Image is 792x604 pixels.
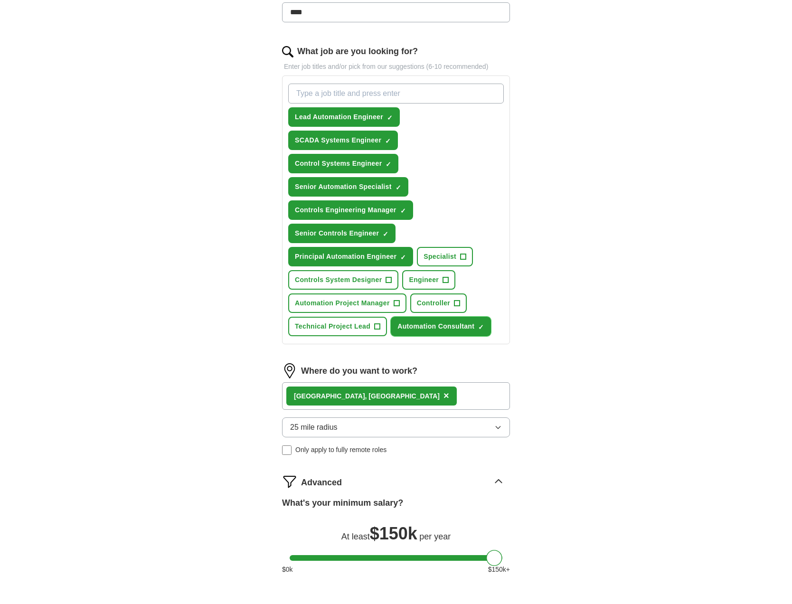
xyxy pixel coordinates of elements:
[288,247,413,266] button: Principal Automation Engineer✓
[478,323,484,331] span: ✓
[301,476,342,489] span: Advanced
[297,45,418,58] label: What job are you looking for?
[385,137,391,145] span: ✓
[288,293,406,313] button: Automation Project Manager
[419,532,451,541] span: per year
[396,184,401,191] span: ✓
[282,417,510,437] button: 25 mile radius
[417,247,473,266] button: Specialist
[402,270,455,290] button: Engineer
[282,497,403,510] label: What's your minimum salary?
[341,532,370,541] span: At least
[443,389,449,403] button: ×
[288,84,504,104] input: Type a job title and press enter
[288,200,413,220] button: Controls Engineering Manager✓
[383,230,388,238] span: ✓
[443,390,449,401] span: ×
[391,317,491,336] button: Automation Consultant✓
[282,62,510,72] p: Enter job titles and/or pick from our suggestions (6-10 recommended)
[295,298,390,308] span: Automation Project Manager
[282,445,292,455] input: Only apply to fully remote roles
[424,252,456,262] span: Specialist
[295,252,396,262] span: Principal Automation Engineer
[400,254,406,261] span: ✓
[290,422,338,433] span: 25 mile radius
[397,321,474,331] span: Automation Consultant
[400,207,406,215] span: ✓
[288,154,398,173] button: Control Systems Engineer✓
[288,107,400,127] button: Lead Automation Engineer✓
[295,228,379,238] span: Senior Controls Engineer
[417,298,450,308] span: Controller
[295,205,396,215] span: Controls Engineering Manager
[288,224,396,243] button: Senior Controls Engineer✓
[288,317,387,336] button: Technical Project Lead
[301,365,417,377] label: Where do you want to work?
[409,275,439,285] span: Engineer
[387,114,393,122] span: ✓
[288,131,398,150] button: SCADA Systems Engineer✓
[282,565,293,575] span: $ 0 k
[295,275,382,285] span: Controls System Designer
[295,135,381,145] span: SCADA Systems Engineer
[295,159,382,169] span: Control Systems Engineer
[386,160,391,168] span: ✓
[288,177,408,197] button: Senior Automation Specialist✓
[295,445,387,455] span: Only apply to fully remote roles
[295,321,370,331] span: Technical Project Lead
[410,293,467,313] button: Controller
[295,182,392,192] span: Senior Automation Specialist
[294,391,440,401] div: [GEOGRAPHIC_DATA], [GEOGRAPHIC_DATA]
[370,524,417,543] span: $ 150k
[282,46,293,57] img: search.png
[288,270,398,290] button: Controls System Designer
[282,474,297,489] img: filter
[295,112,383,122] span: Lead Automation Engineer
[488,565,510,575] span: $ 150 k+
[282,363,297,378] img: location.png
